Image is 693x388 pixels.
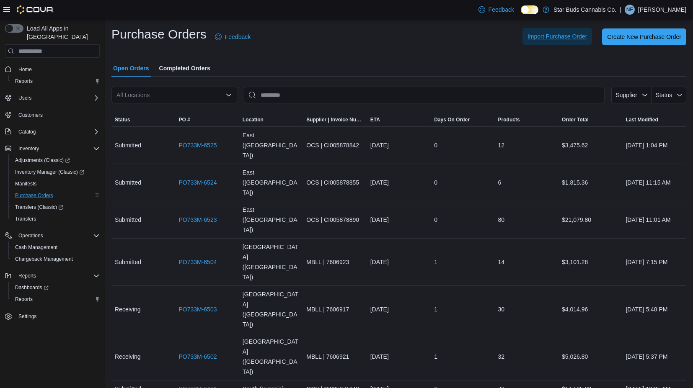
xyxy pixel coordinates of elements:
button: Create New Purchase Order [602,28,686,45]
span: Settings [18,313,36,320]
div: [DATE] [367,174,431,191]
div: Location [243,116,264,123]
button: Settings [2,310,103,322]
a: Home [15,64,35,75]
span: Days On Order [434,116,470,123]
a: Adjustments (Classic) [12,155,73,165]
p: Star Buds Cannabis Co. [553,5,616,15]
span: Catalog [18,128,36,135]
button: Chargeback Management [8,253,103,265]
div: $3,101.28 [559,254,622,270]
button: Reports [15,271,39,281]
a: Transfers (Classic) [8,201,103,213]
span: Submitted [115,215,141,225]
span: Reports [15,271,100,281]
div: [DATE] [367,211,431,228]
span: Manifests [12,179,100,189]
a: Feedback [475,1,517,18]
span: Open Orders [113,60,149,77]
button: Users [2,92,103,104]
span: Customers [18,112,43,118]
span: NF [626,5,633,15]
a: PO733M-6523 [178,215,217,225]
span: Dashboards [15,284,49,291]
span: Transfers [12,214,100,224]
button: Location [239,113,303,126]
a: Dashboards [12,283,52,293]
button: Order Total [559,113,622,126]
span: Status [656,92,672,98]
a: Transfers [12,214,39,224]
button: Open list of options [225,92,232,98]
button: ETA [367,113,431,126]
button: Status [111,113,175,126]
span: Inventory Manager (Classic) [12,167,100,177]
span: 1 [434,257,437,267]
button: Supplier [611,87,652,103]
span: Catalog [15,127,100,137]
span: Adjustments (Classic) [15,157,70,164]
nav: Complex example [5,59,100,344]
a: Dashboards [8,282,103,293]
button: Days On Order [431,113,494,126]
span: Manifests [15,180,36,187]
span: Submitted [115,257,141,267]
span: Operations [18,232,43,239]
p: [PERSON_NAME] [638,5,686,15]
span: Reports [15,296,33,303]
span: Completed Orders [159,60,210,77]
button: Operations [15,231,47,241]
div: [DATE] 5:37 PM [623,348,687,365]
span: 0 [434,140,437,150]
div: MBLL | 7606917 [303,301,367,318]
span: Inventory Manager (Classic) [15,169,84,175]
span: Reports [12,76,100,86]
span: ETA [370,116,380,123]
button: Manifests [8,178,103,190]
button: Products [495,113,559,126]
span: Submitted [115,140,141,150]
span: Import Purchase Order [528,32,587,41]
span: Dashboards [12,283,100,293]
span: Create New Purchase Order [607,33,681,41]
span: Supplier | Invoice Number [306,116,363,123]
span: Customers [15,110,100,120]
span: PO # [178,116,190,123]
span: Purchase Orders [15,192,53,199]
div: [DATE] 11:15 AM [623,174,687,191]
a: Reports [12,76,36,86]
a: Adjustments (Classic) [8,154,103,166]
span: Reports [18,272,36,279]
span: Submitted [115,177,141,188]
input: This is a search bar. After typing your query, hit enter to filter the results lower in the page. [244,87,605,103]
a: PO733M-6504 [178,257,217,267]
span: [GEOGRAPHIC_DATA] ([GEOGRAPHIC_DATA]) [243,337,300,377]
a: Chargeback Management [12,254,76,264]
span: Settings [15,311,100,321]
div: OCS | CI005878855 [303,174,367,191]
div: $21,079.80 [559,211,622,228]
p: | [620,5,621,15]
h1: Purchase Orders [111,26,207,43]
div: MBLL | 7606923 [303,254,367,270]
input: Dark Mode [521,5,538,14]
span: 12 [498,140,505,150]
span: Order Total [562,116,589,123]
button: Reports [2,270,103,282]
button: Reports [8,293,103,305]
span: Cash Management [15,244,57,251]
a: Inventory Manager (Classic) [12,167,88,177]
span: Dark Mode [521,14,521,15]
span: 32 [498,352,505,362]
div: $3,475.62 [559,137,622,154]
div: [DATE] [367,348,431,365]
span: 6 [498,177,502,188]
button: Home [2,63,103,75]
span: Transfers [15,216,36,222]
button: Purchase Orders [8,190,103,201]
button: Last Modified [623,113,687,126]
button: Inventory [15,144,42,154]
button: Catalog [15,127,39,137]
span: 80 [498,215,505,225]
